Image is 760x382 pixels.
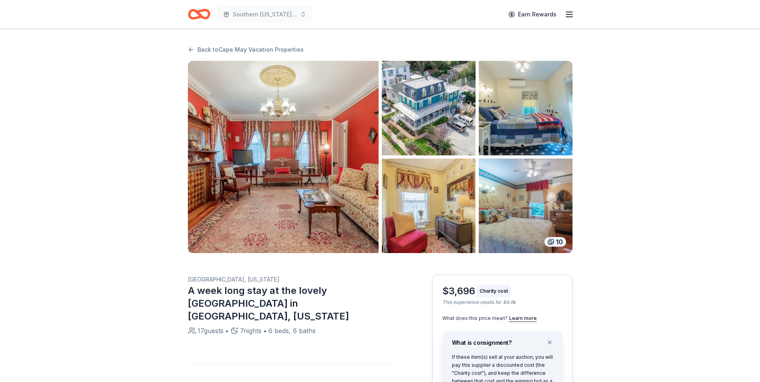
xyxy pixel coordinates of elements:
[442,315,562,322] div: What does this price mean?
[479,159,573,253] img: Listing photo
[225,326,229,336] div: •
[442,285,475,298] div: $3,696
[509,315,537,322] button: Learn more
[240,326,262,336] div: 7 nights
[233,10,297,19] span: Southern [US_STATE] Roundup
[188,45,304,54] a: Back toCape May Vacation Properties
[382,61,476,155] img: Listing photo
[479,61,573,155] img: Listing photo
[188,61,379,253] img: Listing photo
[217,6,313,22] button: Southern [US_STATE] Roundup
[188,61,573,253] button: Listing photoListing photoListing photoListing photoListing photo10
[188,5,210,24] a: Home
[477,285,511,298] div: Charity cost
[544,237,566,247] div: 10
[198,326,224,336] div: 17 guests
[382,159,476,253] img: Listing photo
[452,339,512,346] span: What is consignment?
[188,275,394,284] div: [GEOGRAPHIC_DATA], [US_STATE]
[504,7,561,22] a: Earn Rewards
[268,326,316,336] div: 6 beds, 6 baths
[188,284,394,323] div: A week long stay at the lovely [GEOGRAPHIC_DATA] in [GEOGRAPHIC_DATA], [US_STATE]
[263,326,267,336] div: •
[442,299,562,306] div: This experience retails for $4.9k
